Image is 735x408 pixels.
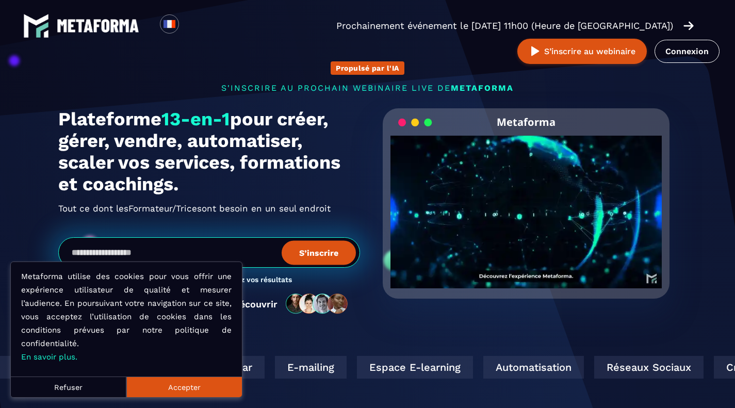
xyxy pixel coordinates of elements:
[217,275,292,285] h3: Boostez vos résultats
[21,270,232,364] p: Metaforma utilise des cookies pour vous offrir une expérience utilisateur de qualité et mesurer l...
[194,356,260,379] div: Webinar
[57,19,139,32] img: logo
[23,13,49,39] img: logo
[655,40,720,63] a: Connexion
[21,352,77,362] a: En savoir plus.
[529,45,542,58] img: play
[188,20,195,32] input: Search for option
[270,356,342,379] div: E-mailing
[497,108,556,136] h2: Metaforma
[163,18,176,30] img: fr
[479,356,579,379] div: Automatisation
[451,83,514,93] span: METAFORMA
[126,377,242,397] button: Accepter
[390,136,662,271] video: Your browser does not support the video tag.
[590,356,699,379] div: Réseaux Sociaux
[398,118,432,127] img: loading
[336,19,673,33] p: Prochainement événement le [DATE] 11h00 (Heure de [GEOGRAPHIC_DATA])
[161,108,230,130] span: 13-en-1
[283,293,352,315] img: community-people
[58,108,360,195] h1: Plateforme pour créer, gérer, vendre, automatiser, scaler vos services, formations et coachings.
[179,14,204,37] div: Search for option
[517,39,647,64] button: S’inscrire au webinaire
[683,20,694,31] img: arrow-right
[128,200,202,217] span: Formateur/Trices
[282,240,356,265] button: S’inscrire
[58,83,677,93] p: s'inscrire au prochain webinaire live de
[58,200,360,217] h2: Tout ce dont les ont besoin en un seul endroit
[11,377,126,397] button: Refuser
[352,356,468,379] div: Espace E-learning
